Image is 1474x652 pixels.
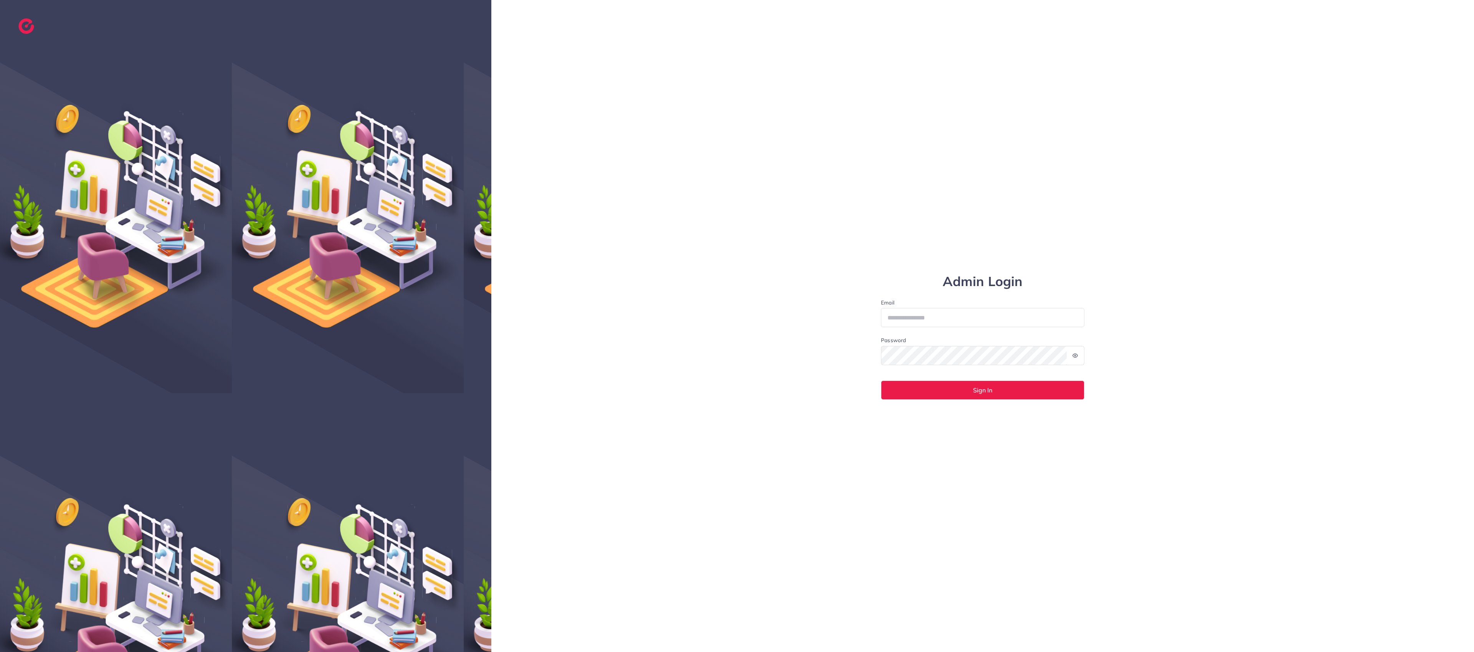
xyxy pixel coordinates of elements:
span: Sign In [973,387,992,393]
label: Email [881,299,1084,306]
button: Sign In [881,381,1084,400]
h1: Admin Login [881,274,1084,290]
label: Password [881,336,906,344]
img: logo [18,18,34,34]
